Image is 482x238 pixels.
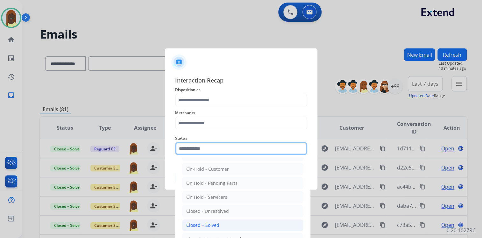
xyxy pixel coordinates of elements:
[175,76,307,86] span: Interaction Recap
[171,54,187,70] img: contactIcon
[175,134,307,142] span: Status
[447,227,476,234] p: 0.20.1027RC
[175,109,307,117] span: Merchants
[186,222,219,228] div: Closed – Solved
[186,194,227,200] div: On Hold - Servicers
[175,86,307,94] span: Disposition as
[186,208,229,214] div: Closed - Unresolved
[186,180,237,186] div: On Hold - Pending Parts
[186,166,229,172] div: On-Hold - Customer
